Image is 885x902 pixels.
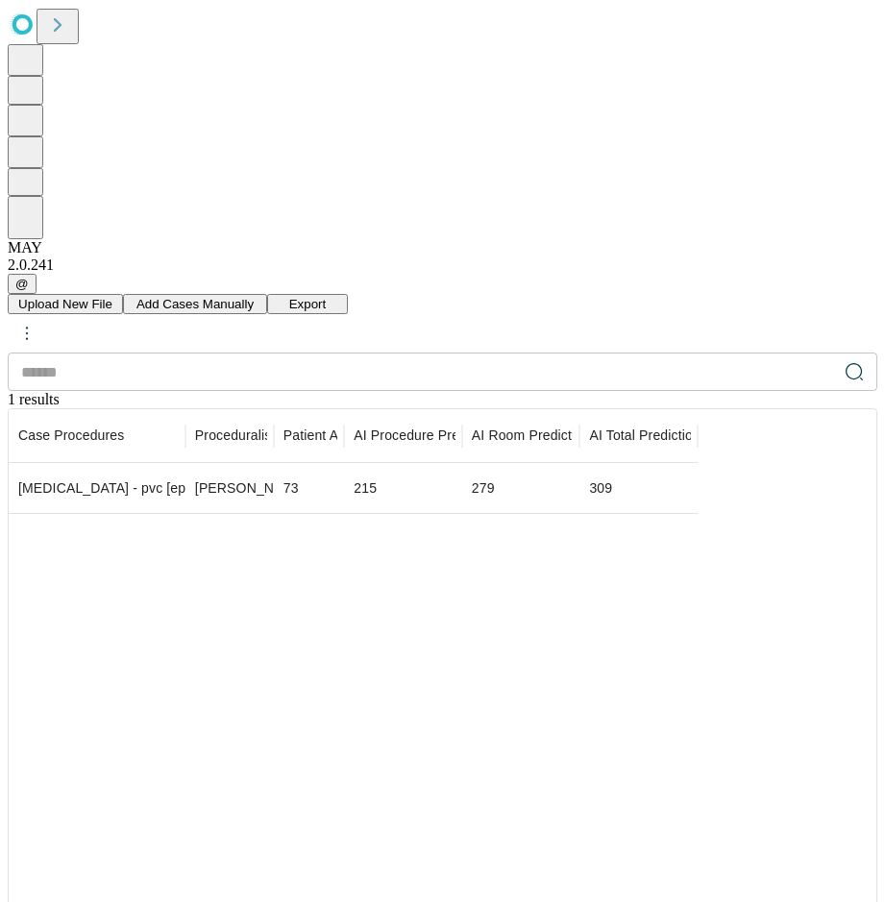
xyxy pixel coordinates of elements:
span: 1 results [8,391,60,407]
button: Upload New File [8,294,123,314]
div: 73 [283,464,335,513]
span: Includes set-up, patient in-room to patient out-of-room, and clean-up [589,426,700,445]
span: 279 [472,480,495,496]
div: MAY [8,239,877,256]
button: Add Cases Manually [123,294,267,314]
a: Export [267,295,348,311]
div: [PERSON_NAME], M.D. [1677224] [195,464,264,513]
span: Add Cases Manually [136,297,254,311]
span: Patient in room to patient out of room [472,426,590,445]
span: Patient Age [283,426,354,445]
button: Export [267,294,348,314]
div: [MEDICAL_DATA] - pvc [ep60] [18,464,176,513]
span: Upload New File [18,297,112,311]
span: Export [289,297,327,311]
button: kebab-menu [10,316,44,351]
span: Time-out to extubation/pocket closure [354,426,499,445]
span: @ [15,277,29,291]
span: 309 [589,480,612,496]
div: 2.0.241 [8,256,877,274]
span: Scheduled procedures [18,426,124,445]
span: 215 [354,480,377,496]
button: @ [8,274,37,294]
span: Proceduralist [195,426,276,445]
